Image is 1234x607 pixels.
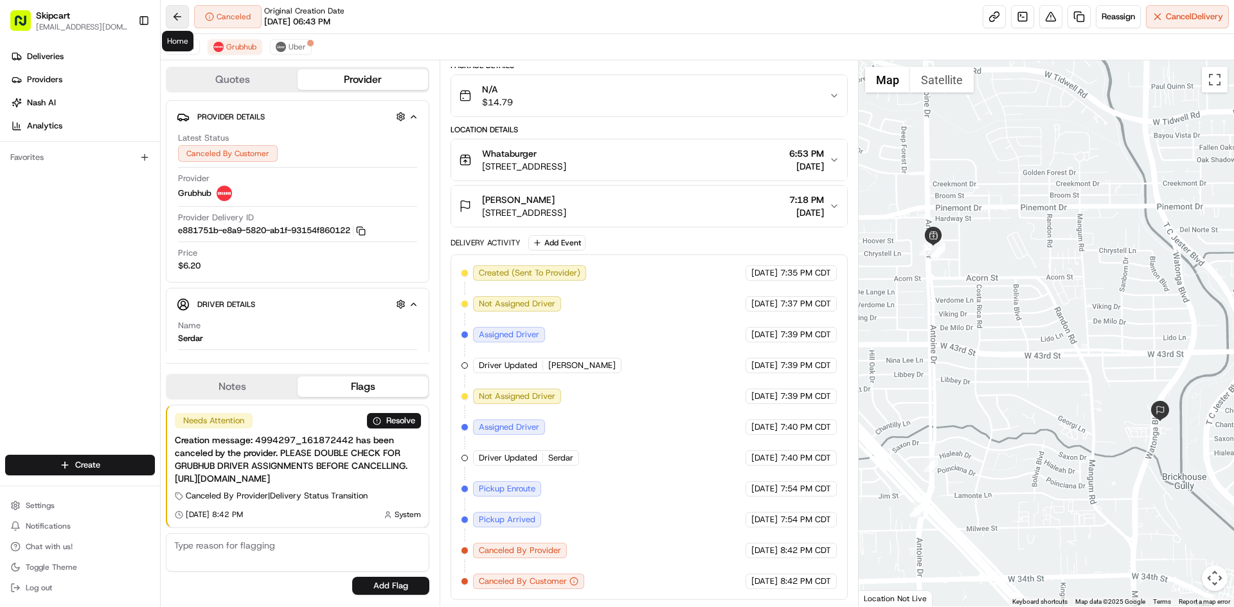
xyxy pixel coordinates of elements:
[479,391,555,402] span: Not Assigned Driver
[751,329,778,340] span: [DATE]
[5,538,155,556] button: Chat with us!
[751,576,778,587] span: [DATE]
[178,320,201,331] span: Name
[197,299,255,310] span: Driver Details
[276,42,286,52] img: uber-new-logo.jpeg
[482,193,555,206] span: [PERSON_NAME]
[270,39,312,55] button: Uber
[780,545,831,556] span: 8:42 PM CDT
[482,96,513,109] span: $14.79
[121,186,206,199] span: API Documentation
[451,125,847,135] div: Location Details
[1012,597,1068,606] button: Keyboard shortcuts
[1202,67,1228,92] button: Toggle fullscreen view
[479,267,580,279] span: Created (Sent To Provider)
[178,333,203,344] div: Serdar
[1096,5,1141,28] button: Reassign
[780,267,831,279] span: 7:35 PM CDT
[178,247,197,259] span: Price
[36,22,128,32] button: [EMAIL_ADDRESS][DOMAIN_NAME]
[931,242,945,256] div: 6
[103,181,211,204] a: 💻API Documentation
[27,51,64,62] span: Deliveries
[780,391,831,402] span: 7:39 PM CDT
[751,391,778,402] span: [DATE]
[910,67,974,92] button: Show satellite imagery
[175,413,253,428] div: Needs Attention
[13,13,39,39] img: Nash
[75,459,100,471] span: Create
[859,590,933,606] div: Location Not Live
[194,5,262,28] div: Canceled
[298,69,428,90] button: Provider
[27,74,62,85] span: Providers
[177,106,418,127] button: Provider Details
[751,298,778,310] span: [DATE]
[26,186,98,199] span: Knowledge Base
[789,206,824,219] span: [DATE]
[780,421,831,433] span: 7:40 PM CDT
[780,576,831,587] span: 8:42 PM CDT
[451,139,846,180] button: Whataburger[STREET_ADDRESS]6:53 PM[DATE]
[91,217,156,227] a: Powered byPylon
[178,188,211,199] span: Grubhub
[479,421,539,433] span: Assigned Driver
[352,577,429,595] button: Add Flag
[751,545,778,556] span: [DATE]
[924,458,938,472] div: 8
[5,116,160,136] a: Analytics
[909,503,924,517] div: 10
[479,452,537,464] span: Driver Updated
[479,298,555,310] span: Not Assigned Driver
[751,452,778,464] span: [DATE]
[13,188,23,198] div: 📗
[178,132,229,144] span: Latest Status
[178,260,201,272] span: $6.20
[298,376,428,397] button: Flags
[5,5,133,36] button: Skipcart[EMAIL_ADDRESS][DOMAIN_NAME]
[27,120,62,132] span: Analytics
[865,67,910,92] button: Show street map
[128,218,156,227] span: Pylon
[44,136,163,146] div: We're available if you need us!
[1153,598,1171,605] a: Terms
[1179,598,1230,605] a: Report a map error
[479,514,535,525] span: Pickup Arrived
[213,42,224,52] img: 5e692f75ce7d37001a5d71f1
[482,206,566,219] span: [STREET_ADDRESS]
[167,69,298,90] button: Quotes
[27,97,56,109] span: Nash AI
[178,225,366,236] button: e881751b-e8a9-5820-ab1f-93154f860122
[862,590,904,606] a: Open this area in Google Maps (opens a new window)
[367,413,421,428] button: Resolve
[780,452,831,464] span: 7:40 PM CDT
[451,75,846,116] button: N/A$14.79
[479,360,537,371] span: Driver Updated
[548,360,616,371] span: [PERSON_NAME]
[1202,565,1228,591] button: Map camera controls
[5,147,155,168] div: Favorites
[395,509,421,520] span: System
[186,490,368,502] span: Canceled By Provider | Delivery Status Transition
[175,434,421,485] div: Creation message: 4994297_161872442 has been canceled by the provider. PLEASE DOUBLE CHECK FOR GR...
[1102,11,1135,22] span: Reassign
[177,294,418,315] button: Driver Details
[780,360,831,371] span: 7:39 PM CDT
[5,517,155,535] button: Notifications
[451,186,846,227] button: [PERSON_NAME][STREET_ADDRESS]7:18 PM[DATE]
[479,483,535,495] span: Pickup Enroute
[208,39,262,55] button: Grubhub
[36,9,70,22] button: Skipcart
[923,233,937,247] div: 7
[789,147,824,160] span: 6:53 PM
[289,42,306,52] span: Uber
[5,46,160,67] a: Deliveries
[186,509,243,520] span: [DATE] 8:42 PM
[109,188,119,198] div: 💻
[5,455,155,475] button: Create
[178,173,210,184] span: Provider
[751,514,778,525] span: [DATE]
[780,483,831,495] span: 7:54 PM CDT
[1146,5,1229,28] button: CancelDelivery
